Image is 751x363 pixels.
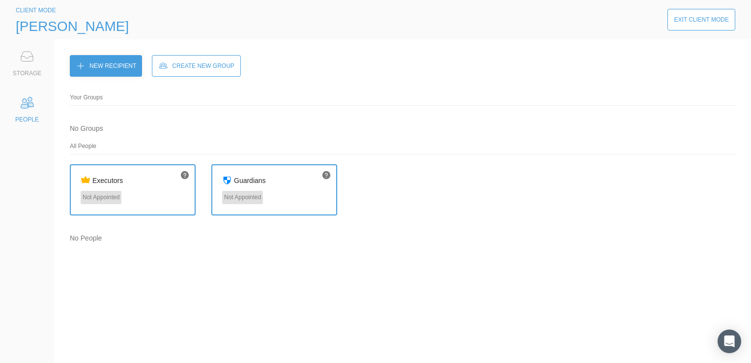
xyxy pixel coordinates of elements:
div: No People [70,231,102,245]
div: PEOPLE [15,115,39,124]
h4: Executors [92,175,123,186]
div: Open Intercom Messenger [718,330,741,353]
div: Not Appointed [222,191,263,204]
div: New Recipient [89,61,136,71]
div: Your Groups [70,92,735,102]
button: Exit Client Mode [667,9,735,30]
div: Exit Client Mode [674,15,729,25]
span: CLIENT MODE [16,7,56,14]
h4: Guardians [234,175,266,186]
div: Not Appointed [81,191,121,204]
div: Create New Group [172,61,234,71]
button: New Recipient [70,55,142,77]
span: [PERSON_NAME] [16,19,129,34]
div: STORAGE [13,68,41,78]
div: No Groups [70,121,103,135]
button: Create New Group [152,55,240,77]
div: All People [70,141,735,151]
